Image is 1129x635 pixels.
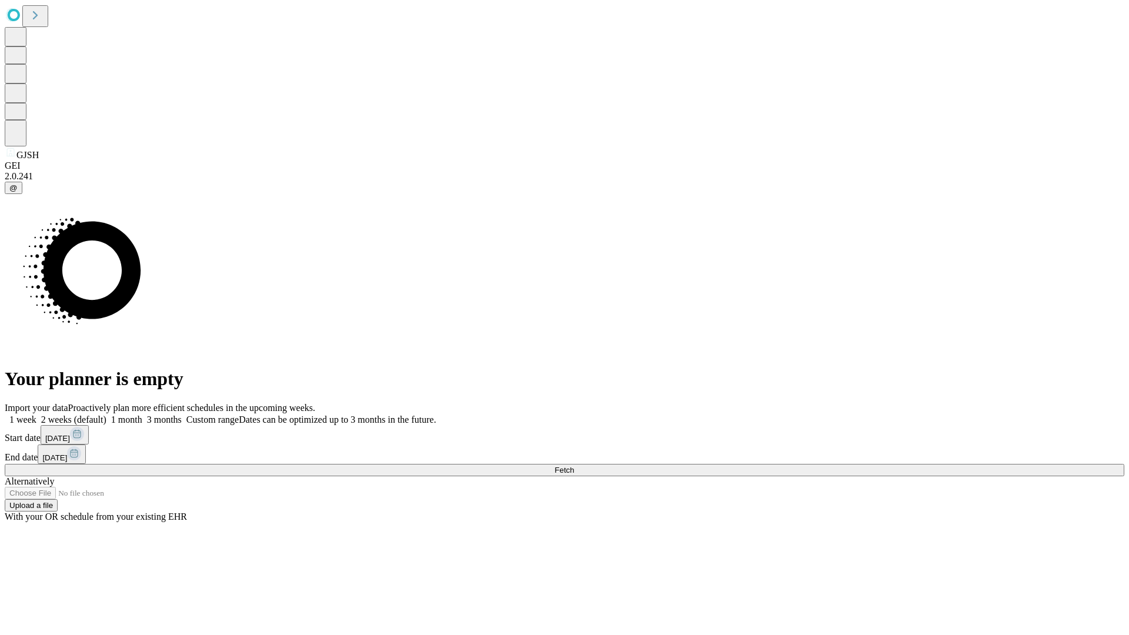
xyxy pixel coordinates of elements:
span: @ [9,183,18,192]
span: With your OR schedule from your existing EHR [5,512,187,522]
div: End date [5,444,1124,464]
span: 2 weeks (default) [41,415,106,425]
button: Upload a file [5,499,58,512]
span: [DATE] [45,434,70,443]
h1: Your planner is empty [5,368,1124,390]
button: [DATE] [41,425,89,444]
span: 1 week [9,415,36,425]
span: Custom range [186,415,239,425]
div: GEI [5,161,1124,171]
span: GJSH [16,150,39,160]
button: @ [5,182,22,194]
span: [DATE] [42,453,67,462]
button: Fetch [5,464,1124,476]
span: 1 month [111,415,142,425]
span: 3 months [147,415,182,425]
span: Import your data [5,403,68,413]
span: Fetch [555,466,574,474]
div: 2.0.241 [5,171,1124,182]
span: Proactively plan more efficient schedules in the upcoming weeks. [68,403,315,413]
span: Dates can be optimized up to 3 months in the future. [239,415,436,425]
div: Start date [5,425,1124,444]
span: Alternatively [5,476,54,486]
button: [DATE] [38,444,86,464]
